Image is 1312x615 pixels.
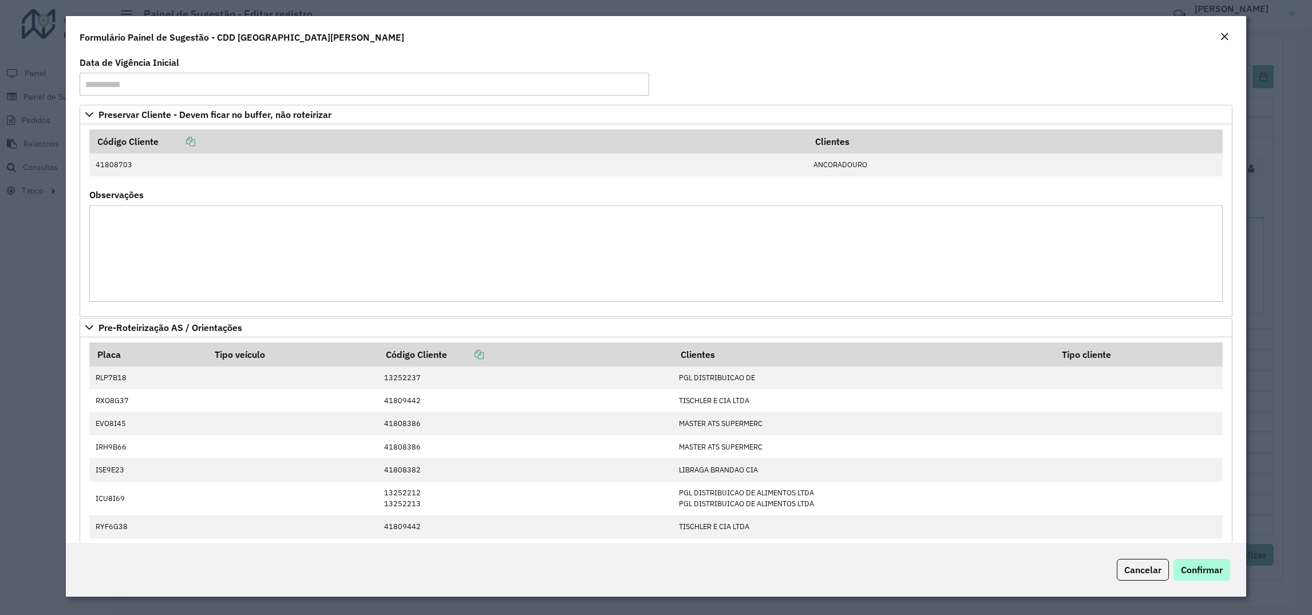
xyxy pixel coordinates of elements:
td: 41808703 [89,153,807,176]
td: 41808386 [378,412,673,435]
td: RLP7B18 [89,366,207,389]
a: Pre-Roteirização AS / Orientações [80,318,1233,337]
th: Tipo veículo [207,342,378,366]
th: Placa [89,342,207,366]
td: ICU8I69 [89,482,207,515]
td: RXO8G37 [89,389,207,412]
td: 41809442 [378,515,673,538]
a: Copiar [447,349,484,360]
th: Clientes [673,342,1054,366]
td: LIBRAGA BRANDAO CIA [673,458,1054,481]
td: ISE9E23 [89,458,207,481]
span: Preservar Cliente - Devem ficar no buffer, não roteirizar [98,110,331,119]
a: Copiar [159,136,195,147]
label: Observações [89,188,144,202]
th: Código Cliente [378,342,673,366]
em: Fechar [1220,32,1229,41]
span: Cancelar [1124,564,1161,575]
td: RYF6G38 [89,515,207,538]
td: EVO8I45 [89,412,207,435]
span: Pre-Roteirização AS / Orientações [98,323,242,332]
td: MASTER ATS SUPERMERC [673,412,1054,435]
td: 41808382 [378,458,673,481]
h4: Formulário Painel de Sugestão - CDD [GEOGRAPHIC_DATA][PERSON_NAME] [80,30,404,44]
th: Tipo cliente [1054,342,1223,366]
td: 13252212 13252213 [378,482,673,515]
td: 41809442 [378,389,673,412]
a: Preservar Cliente - Devem ficar no buffer, não roteirizar [80,105,1233,124]
td: TISCHLER E CIA LTDA [673,515,1054,538]
label: Data de Vigência Inicial [80,56,179,69]
button: Close [1216,30,1232,45]
td: MASTER ATS SUPERMERC [673,435,1054,458]
td: ANCORADOURO [808,153,1223,176]
td: PGL DISTRIBUICAO DE [673,366,1054,389]
div: Preservar Cliente - Devem ficar no buffer, não roteirizar [80,124,1233,317]
span: Confirmar [1181,564,1223,575]
td: 41808386 [378,435,673,458]
th: Clientes [808,129,1223,153]
button: Confirmar [1173,559,1230,581]
td: PGL DISTRIBUICAO DE ALIMENTOS LTDA PGL DISTRIBUICAO DE ALIMENTOS LTDA [673,482,1054,515]
th: Código Cliente [89,129,807,153]
td: TISCHLER E CIA LTDA [673,389,1054,412]
td: 13252237 [378,366,673,389]
td: IRH9B66 [89,435,207,458]
button: Cancelar [1117,559,1169,581]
